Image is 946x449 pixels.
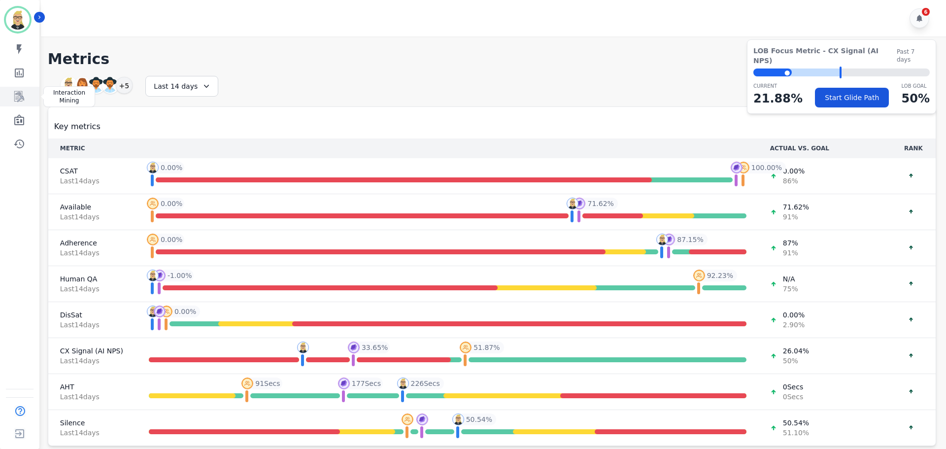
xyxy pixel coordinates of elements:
th: ACTUAL VS. GOAL [758,138,891,158]
img: profile-pic [460,342,472,353]
span: 33.65 % [362,343,388,352]
span: Last 14 day s [60,284,125,294]
span: DisSat [60,310,125,320]
p: LOB Goal [902,82,930,90]
img: profile-pic [567,198,578,209]
span: 0.00 % [174,307,196,316]
span: 50.54 % [466,414,492,424]
span: 0 Secs [783,392,803,402]
span: 0 Secs [783,382,803,392]
span: 50.54 % [783,418,809,428]
span: N/A [783,274,798,284]
div: 6 [922,8,930,16]
img: profile-pic [154,306,166,317]
span: 50 % [783,356,809,366]
span: 0.00 % [161,163,182,173]
button: Start Glide Path [815,88,889,107]
span: 51.10 % [783,428,809,438]
span: 71.62 % [783,202,809,212]
span: 0.00 % [161,235,182,244]
p: CURRENT [753,82,803,90]
span: 91 Secs [255,379,280,388]
img: profile-pic [452,414,464,425]
img: profile-pic [147,198,159,209]
img: profile-pic [693,270,705,281]
span: 75 % [783,284,798,294]
img: profile-pic [241,378,253,389]
div: +5 [116,77,133,94]
span: Last 14 day s [60,356,125,366]
span: Last 14 day s [60,248,125,258]
img: profile-pic [297,342,309,353]
span: Last 14 day s [60,428,125,438]
img: profile-pic [147,234,159,245]
span: 26.04 % [783,346,809,356]
span: AHT [60,382,125,392]
span: 0.00 % [161,199,182,208]
img: profile-pic [338,378,350,389]
span: 86 % [783,176,805,186]
img: profile-pic [738,162,749,173]
span: 87 % [783,238,798,248]
img: Bordered avatar [6,8,30,32]
div: ⬤ [753,69,792,76]
p: 50 % [902,90,930,107]
img: profile-pic [402,414,413,425]
span: 71.62 % [587,199,613,208]
img: profile-pic [416,414,428,425]
span: 177 Secs [352,379,381,388]
img: profile-pic [147,306,159,317]
span: 91 % [783,248,798,258]
span: 91 % [783,212,809,222]
th: METRIC [48,138,137,158]
img: profile-pic [397,378,409,389]
div: Last 14 days [145,76,218,97]
span: 100.00 % [751,163,782,173]
span: 51.87 % [473,343,500,352]
span: Human QA [60,274,125,284]
span: 0.00 % [783,166,805,176]
span: 92.23 % [707,271,733,280]
span: Last 14 day s [60,392,125,402]
span: Adherence [60,238,125,248]
span: Past 7 days [897,48,930,64]
span: Last 14 day s [60,176,125,186]
img: profile-pic [154,270,166,281]
img: profile-pic [663,234,675,245]
img: profile-pic [574,198,585,209]
span: 2.90 % [783,320,805,330]
img: profile-pic [147,270,159,281]
span: 0.00 % [783,310,805,320]
th: RANK [891,138,936,158]
img: profile-pic [731,162,743,173]
span: 226 Secs [411,379,440,388]
span: CSAT [60,166,125,176]
span: -1.00 % [168,271,192,280]
img: profile-pic [348,342,360,353]
img: profile-pic [147,162,159,173]
span: Available [60,202,125,212]
span: LOB Focus Metric - CX Signal (AI NPS) [753,46,897,66]
p: 21.88 % [753,90,803,107]
h1: Metrics [48,50,936,68]
img: profile-pic [161,306,172,317]
span: Silence [60,418,125,428]
span: Key metrics [54,121,101,133]
span: 87.15 % [677,235,703,244]
span: Last 14 day s [60,320,125,330]
span: Last 14 day s [60,212,125,222]
span: CX Signal (AI NPS) [60,346,125,356]
img: profile-pic [656,234,668,245]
